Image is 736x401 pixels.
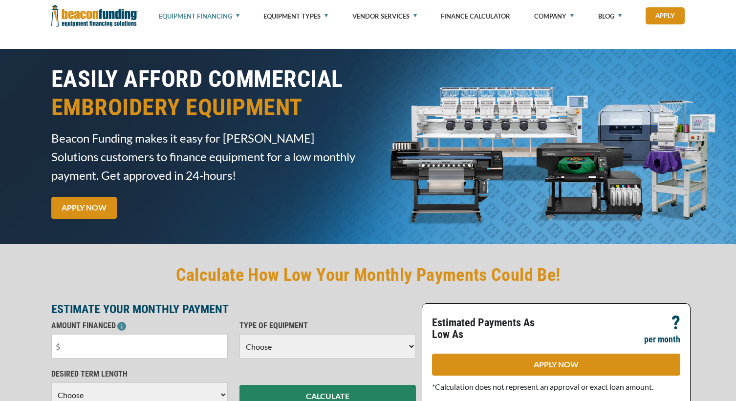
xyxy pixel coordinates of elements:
[432,382,653,391] span: *Calculation does not represent an approval or exact loan amount.
[671,317,680,329] p: ?
[51,303,416,315] p: ESTIMATE YOUR MONTHLY PAYMENT
[51,368,228,380] p: DESIRED TERM LENGTH
[432,317,550,340] p: Estimated Payments As Low As
[239,320,416,332] p: TYPE OF EQUIPMENT
[51,93,362,122] span: EMBROIDERY EQUIPMENT
[51,129,362,185] span: Beacon Funding makes it easy for [PERSON_NAME] Solutions customers to finance equipment for a low...
[432,354,680,376] a: APPLY NOW
[644,334,680,345] p: per month
[51,65,362,122] h1: EASILY AFFORD COMMERCIAL
[646,7,685,24] a: Apply
[51,197,117,219] a: APPLY NOW
[51,320,228,332] p: AMOUNT FINANCED
[51,264,685,286] h2: Calculate How Low Your Monthly Payments Could Be!
[51,334,228,359] input: $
